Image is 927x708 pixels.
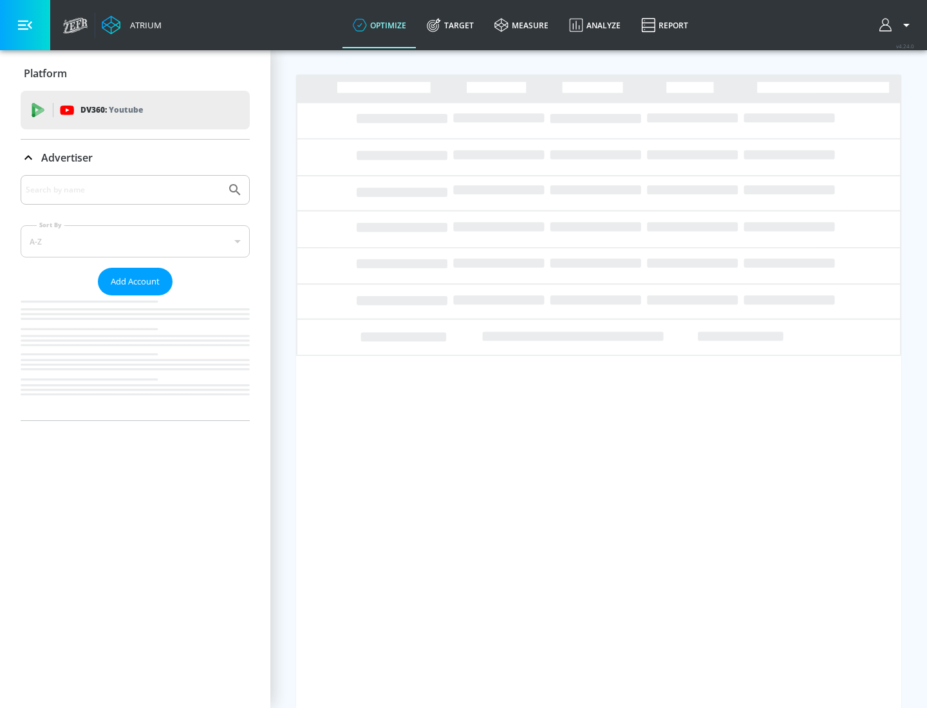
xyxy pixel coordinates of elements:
p: Youtube [109,103,143,116]
div: Platform [21,55,250,91]
div: Advertiser [21,175,250,420]
nav: list of Advertiser [21,295,250,420]
div: DV360: Youtube [21,91,250,129]
a: Target [417,2,484,48]
a: optimize [342,2,417,48]
p: Platform [24,66,67,80]
div: A-Z [21,225,250,257]
div: Advertiser [21,140,250,176]
span: Add Account [111,274,160,289]
div: Atrium [125,19,162,31]
a: Analyze [559,2,631,48]
span: v 4.24.0 [896,42,914,50]
p: DV360: [80,103,143,117]
a: Report [631,2,698,48]
button: Add Account [98,268,173,295]
label: Sort By [37,221,64,229]
input: Search by name [26,182,221,198]
a: Atrium [102,15,162,35]
p: Advertiser [41,151,93,165]
a: measure [484,2,559,48]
